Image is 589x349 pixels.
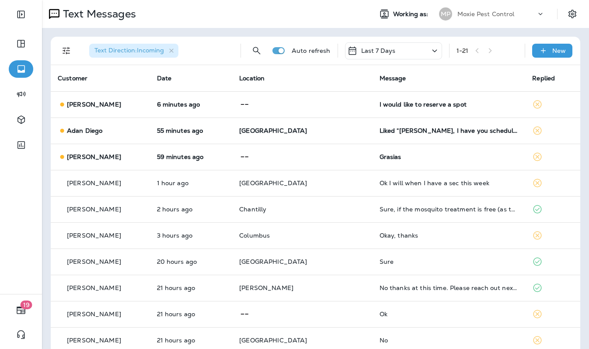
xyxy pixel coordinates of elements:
span: [PERSON_NAME] [239,284,293,292]
p: Aug 20, 2025 10:11 AM [157,206,226,213]
span: Text Direction : Incoming [94,46,164,54]
p: [PERSON_NAME] [67,337,121,344]
span: Message [380,74,406,82]
p: Aug 20, 2025 09:42 AM [157,232,226,239]
span: Columbus [239,232,270,239]
span: [GEOGRAPHIC_DATA] [239,127,307,135]
div: Grasias [380,153,519,160]
span: Location [239,74,265,82]
div: MP [439,7,452,21]
p: Aug 20, 2025 12:38 PM [157,101,226,108]
p: Adan Diego [67,127,102,134]
p: Aug 20, 2025 11:28 AM [157,180,226,187]
p: [PERSON_NAME] [67,232,121,239]
p: Auto refresh [292,47,331,54]
span: [GEOGRAPHIC_DATA] [239,179,307,187]
div: No thanks at this time. Please reach out next year when mosquito season starts. [380,284,519,291]
button: Settings [565,6,580,22]
p: [PERSON_NAME] [67,206,121,213]
span: [GEOGRAPHIC_DATA] [239,336,307,344]
span: Replied [532,74,555,82]
div: Ok [380,311,519,318]
p: [PERSON_NAME] [67,180,121,187]
p: Aug 20, 2025 11:44 AM [157,153,226,160]
p: [PERSON_NAME] [67,311,121,318]
span: 19 [21,301,32,309]
p: [PERSON_NAME] [67,153,121,160]
div: 1 - 21 [457,47,469,54]
p: [PERSON_NAME] [67,101,121,108]
p: Aug 19, 2025 03:05 PM [157,284,226,291]
p: Text Messages [59,7,136,21]
button: Filters [58,42,75,59]
div: Sure [380,258,519,265]
p: New [552,47,566,54]
div: No [380,337,519,344]
p: Aug 19, 2025 03:04 PM [157,311,226,318]
button: Search Messages [248,42,265,59]
div: Text Direction:Incoming [89,44,178,58]
p: Aug 19, 2025 04:38 PM [157,258,226,265]
p: Aug 19, 2025 02:53 PM [157,337,226,344]
div: Ok I will when I have a sec this week [380,180,519,187]
button: Expand Sidebar [9,6,33,23]
span: Chantilly [239,205,266,213]
p: [PERSON_NAME] [67,258,121,265]
div: I would like to reserve a spot [380,101,519,108]
p: Last 7 Days [361,47,396,54]
p: Aug 20, 2025 11:49 AM [157,127,226,134]
span: Working as: [393,10,430,18]
div: Sure, if the mosquito treatment is free (as the voicemail indicates), I would like to proceed wit... [380,206,519,213]
div: Liked “Adan, I have you scheduled for Thursday 8/21 with a 30 min call ahead.” [380,127,519,134]
p: Moxie Pest Control [457,10,515,17]
button: 19 [9,301,33,319]
div: Okay, thanks [380,232,519,239]
span: Date [157,74,172,82]
span: Customer [58,74,87,82]
p: [PERSON_NAME] [67,284,121,291]
span: [GEOGRAPHIC_DATA] [239,258,307,266]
